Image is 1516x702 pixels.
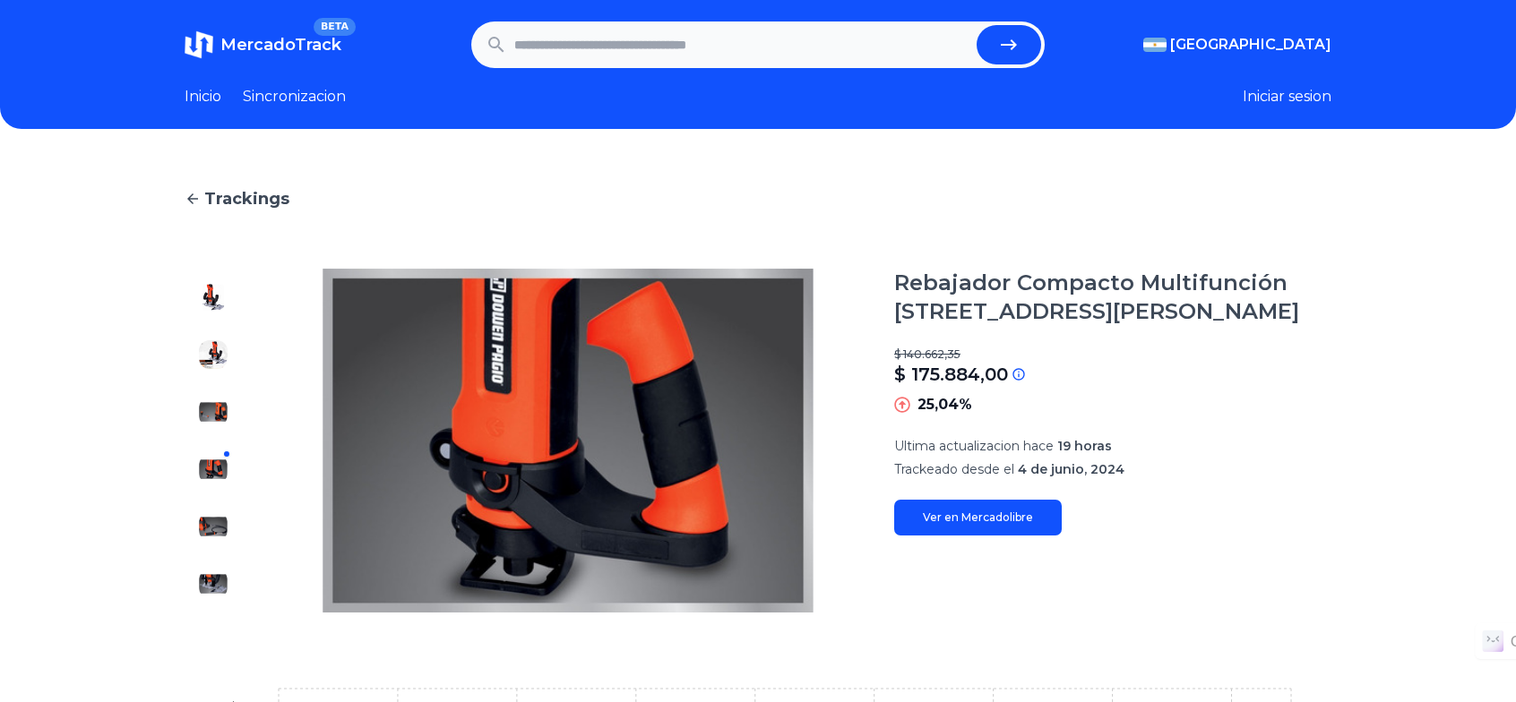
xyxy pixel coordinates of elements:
button: Iniciar sesion [1243,86,1331,107]
h1: Rebajador Compacto Multifunción [STREET_ADDRESS][PERSON_NAME] [894,269,1331,326]
span: [GEOGRAPHIC_DATA] [1170,34,1331,56]
span: 4 de junio, 2024 [1018,461,1124,477]
a: Inicio [185,86,221,107]
img: Rebajador Compacto Multifunción 600 W Dowen Pagio 9993486 [199,340,228,369]
img: Rebajador Compacto Multifunción 600 W Dowen Pagio 9993486 [278,269,858,612]
img: Rebajador Compacto Multifunción 600 W Dowen Pagio 9993486 [199,569,228,598]
img: Rebajador Compacto Multifunción 600 W Dowen Pagio 9993486 [199,283,228,312]
img: Rebajador Compacto Multifunción 600 W Dowen Pagio 9993486 [199,398,228,426]
p: $ 140.662,35 [894,347,1331,362]
a: Sincronizacion [243,86,346,107]
p: 25,04% [917,394,972,415]
button: [GEOGRAPHIC_DATA] [1143,34,1331,56]
a: Trackings [185,186,1331,211]
img: Rebajador Compacto Multifunción 600 W Dowen Pagio 9993486 [199,455,228,484]
img: MercadoTrack [185,30,213,59]
img: Rebajador Compacto Multifunción 600 W Dowen Pagio 9993486 [199,512,228,541]
a: Ver en Mercadolibre [894,500,1062,535]
span: BETA [314,18,356,36]
span: Trackeado desde el [894,461,1014,477]
span: Ultima actualizacion hace [894,438,1054,454]
span: Trackings [204,186,289,211]
p: $ 175.884,00 [894,362,1008,387]
a: MercadoTrackBETA [185,30,341,59]
img: Argentina [1143,38,1167,52]
span: MercadoTrack [220,35,341,55]
span: 19 horas [1057,438,1112,454]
